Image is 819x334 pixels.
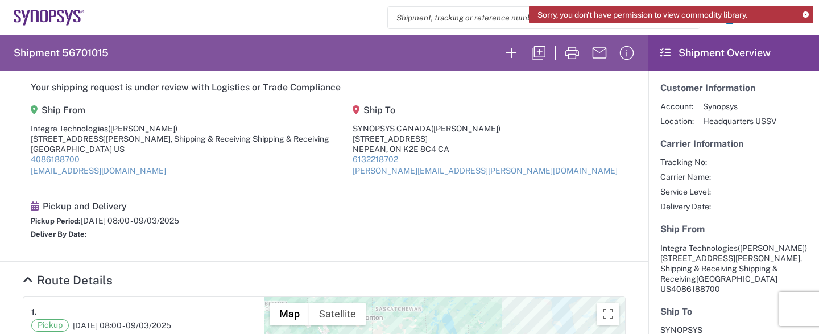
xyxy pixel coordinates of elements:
[31,134,329,144] div: [STREET_ADDRESS][PERSON_NAME], Shipping & Receiving Shipping & Receiving
[703,101,776,112] span: Synopsys
[388,7,682,28] input: Shipment, tracking or reference number
[23,273,113,287] a: Hide Details
[660,254,802,283] span: [STREET_ADDRESS][PERSON_NAME], Shipping & Receiving Shipping & Receiving
[660,138,807,149] h5: Carrier Information
[31,155,80,164] a: 4086188700
[660,201,711,212] span: Delivery Date:
[31,166,166,175] a: [EMAIL_ADDRESS][DOMAIN_NAME]
[660,244,738,253] span: Integra Technologies
[309,303,366,325] button: Show satellite imagery
[660,101,694,112] span: Account:
[660,116,694,126] span: Location:
[14,46,109,60] h2: Shipment 56701015
[31,201,179,212] h5: Pickup and Delivery
[73,320,171,331] span: [DATE] 08:00 - 09/03/2025
[703,116,776,126] span: Headquarters USSV
[537,10,747,20] span: Sorry, you don't have permission to view commodity library.
[353,144,618,154] div: NEPEAN, ON K2E 8C4 CA
[660,172,711,182] span: Carrier Name:
[353,123,618,134] div: SYNOPSYS CANADA
[660,83,807,93] h5: Customer Information
[31,105,329,116] h5: Ship From
[660,243,807,294] address: [GEOGRAPHIC_DATA] US
[671,284,720,294] span: 4086188700
[431,124,500,133] span: ([PERSON_NAME])
[108,124,177,133] span: ([PERSON_NAME])
[31,217,81,225] span: Pickup Period:
[353,105,618,116] h5: Ship To
[660,306,807,317] h5: Ship To
[31,82,618,93] h5: Your shipping request is under review with Logistics or Trade Compliance
[31,230,87,238] span: Deliver By Date:
[648,35,819,71] header: Shipment Overview
[31,123,329,134] div: Integra Technologies
[31,144,329,154] div: [GEOGRAPHIC_DATA] US
[660,157,711,167] span: Tracking No:
[353,166,618,175] a: [PERSON_NAME][EMAIL_ADDRESS][PERSON_NAME][DOMAIN_NAME]
[31,319,69,332] span: Pickup
[81,216,179,225] span: [DATE] 08:00 - 09/03/2025
[270,303,309,325] button: Show street map
[353,134,618,144] div: [STREET_ADDRESS]
[660,187,711,197] span: Service Level:
[597,303,619,325] button: Toggle fullscreen view
[31,305,37,319] strong: 1.
[353,155,398,164] a: 6132218702
[738,244,807,253] span: ([PERSON_NAME])
[660,224,807,234] h5: Ship From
